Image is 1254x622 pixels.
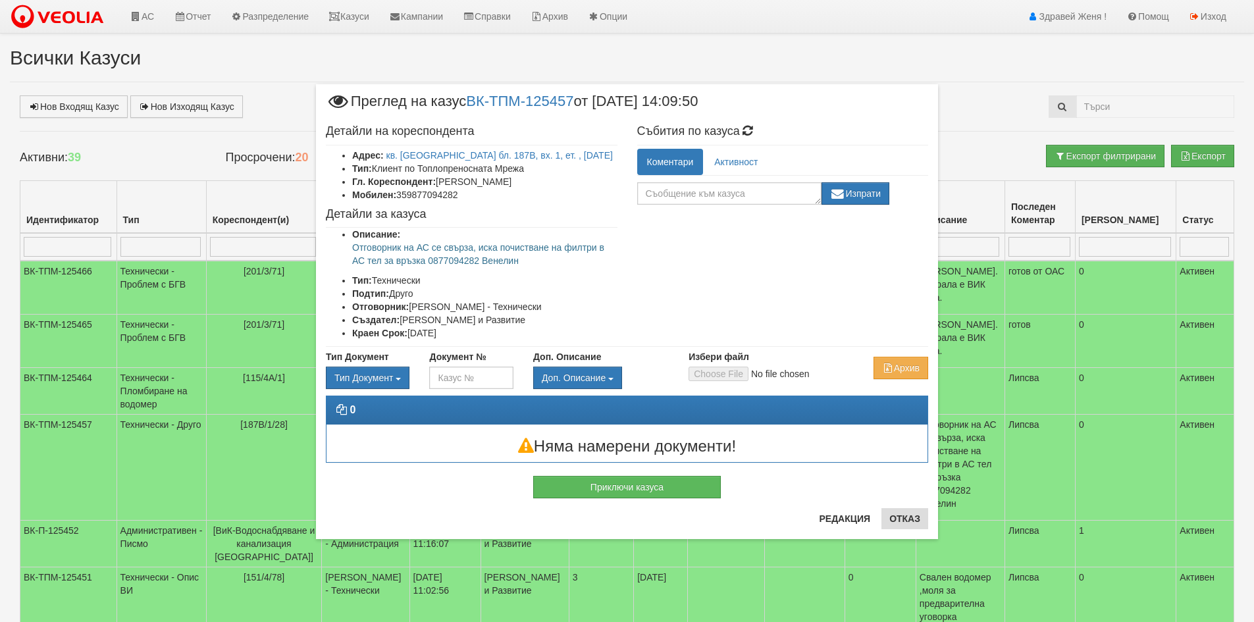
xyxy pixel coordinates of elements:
[533,476,721,498] button: Приключи казуса
[326,367,409,389] div: Двоен клик, за изчистване на избраната стойност.
[326,125,617,138] h4: Детайли на кореспондента
[352,162,617,175] li: Клиент по Топлопреносната Мрежа
[352,229,400,240] b: Описание:
[637,125,929,138] h4: Събития по казуса
[352,301,409,312] b: Отговорник:
[542,373,606,383] span: Доп. Описание
[533,350,601,363] label: Доп. Описание
[811,508,878,529] button: Редакция
[327,438,927,455] h3: Няма намерени документи!
[326,208,617,221] h4: Детайли за казуса
[352,288,389,299] b: Подтип:
[352,175,617,188] li: [PERSON_NAME]
[352,274,617,287] li: Технически
[822,182,890,205] button: Изпрати
[704,149,768,175] a: Активност
[326,350,389,363] label: Тип Документ
[326,94,698,118] span: Преглед на казус от [DATE] 14:09:50
[429,367,513,389] input: Казус №
[334,373,393,383] span: Тип Документ
[352,163,372,174] b: Тип:
[689,350,749,363] label: Избери файл
[637,149,704,175] a: Коментари
[352,190,396,200] b: Мобилен:
[533,367,669,389] div: Двоен клик, за изчистване на избраната стойност.
[352,188,617,201] li: 359877094282
[352,150,384,161] b: Адрес:
[352,176,436,187] b: Гл. Кореспондент:
[352,313,617,326] li: [PERSON_NAME] и Развитие
[352,315,400,325] b: Създател:
[386,150,613,161] a: кв. [GEOGRAPHIC_DATA] бл. 187В, вх. 1, ет. , [DATE]
[352,326,617,340] li: [DATE]
[429,350,486,363] label: Документ №
[533,367,622,389] button: Доп. Описание
[352,287,617,300] li: Друго
[352,241,617,267] p: Отговорник на АС се свърза, иска почистване на филтри в АС тел за връзка 0877094282 Венелин
[466,93,573,109] a: ВК-ТПМ-125457
[326,367,409,389] button: Тип Документ
[352,328,407,338] b: Краен Срок:
[352,300,617,313] li: [PERSON_NAME] - Технически
[874,357,928,379] button: Архив
[350,404,355,415] strong: 0
[352,275,372,286] b: Тип:
[881,508,928,529] button: Отказ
